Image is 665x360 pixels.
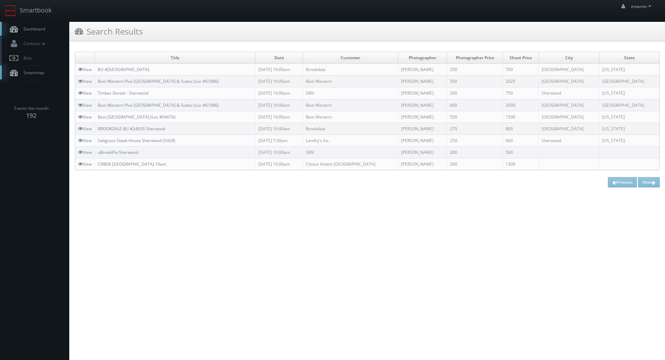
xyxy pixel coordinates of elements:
[98,90,148,96] a: Timber Dental - Sherwood
[447,158,503,170] td: 300
[447,147,503,158] td: 200
[98,102,219,108] a: Best Western Plus [GEOGRAPHIC_DATA] & Suites (Loc #61086)
[599,99,659,111] td: [GEOGRAPHIC_DATA]
[78,67,92,72] a: View
[78,138,92,143] a: View
[98,149,138,155] a: uBreakiFix Sherwood
[599,52,659,64] td: State
[447,76,503,87] td: 500
[256,64,303,76] td: [DATE] 10:00am
[539,99,599,111] td: [GEOGRAPHIC_DATA]
[95,52,256,64] td: Title
[539,134,599,146] td: Sherwood
[78,78,92,84] a: View
[447,134,503,146] td: 250
[303,147,398,158] td: GBV
[503,147,539,158] td: 500
[447,64,503,76] td: 250
[20,41,47,46] span: Contacts
[78,149,92,155] a: View
[26,111,36,120] strong: 192
[78,102,92,108] a: View
[303,99,398,111] td: Best Western
[599,76,659,87] td: [GEOGRAPHIC_DATA]
[599,111,659,123] td: [US_STATE]
[5,5,16,16] img: smartbook-logo.png
[98,78,219,84] a: Best Western Plus [GEOGRAPHIC_DATA] & Suites (Loc #61086)
[503,158,539,170] td: 1300
[503,111,539,123] td: 1500
[398,134,447,146] td: [PERSON_NAME]
[447,123,503,134] td: 275
[539,111,599,123] td: [GEOGRAPHIC_DATA]
[447,87,503,99] td: 300
[303,76,398,87] td: Best Western
[256,134,303,146] td: [DATE] 7:30am
[539,64,599,76] td: [GEOGRAPHIC_DATA]
[447,111,503,123] td: 550
[398,99,447,111] td: [PERSON_NAME]
[398,158,447,170] td: [PERSON_NAME]
[599,64,659,76] td: [US_STATE]
[20,55,32,61] span: Bids
[503,76,539,87] td: 2025
[539,52,599,64] td: City
[78,126,92,132] a: View
[398,87,447,99] td: [PERSON_NAME]
[14,105,48,112] span: Events this month
[503,87,539,99] td: 750
[539,76,599,87] td: [GEOGRAPHIC_DATA]
[303,134,398,146] td: Landry's Inc.
[78,90,92,96] a: View
[398,147,447,158] td: [PERSON_NAME]
[398,111,447,123] td: [PERSON_NAME]
[398,76,447,87] td: [PERSON_NAME]
[398,64,447,76] td: [PERSON_NAME]
[98,138,175,143] a: Saltgrass Steak House Sherwood (SGLR)
[503,99,539,111] td: 2000
[20,70,44,76] span: Smartmap
[599,87,659,99] td: [US_STATE]
[98,67,149,72] a: BU #[GEOGRAPHIC_DATA]
[599,134,659,146] td: [US_STATE]
[256,123,303,134] td: [DATE] 10:00am
[98,126,165,132] a: BROOKDALE BU #24035 Sherwood
[539,123,599,134] td: [GEOGRAPHIC_DATA]
[256,158,303,170] td: [DATE] 10:00am
[303,158,398,170] td: Choice Hotels [GEOGRAPHIC_DATA]
[447,99,503,111] td: 600
[256,76,303,87] td: [DATE] 10:00am
[256,52,303,64] td: Date
[75,25,143,37] h3: Search Results
[303,64,398,76] td: Brookdale
[20,26,45,32] span: Dashboard
[503,52,539,64] td: Shoot Price
[398,52,447,64] td: Photographer
[303,52,398,64] td: Customer
[256,99,303,111] td: [DATE] 10:00am
[599,123,659,134] td: [US_STATE]
[303,123,398,134] td: Brookdale
[398,123,447,134] td: [PERSON_NAME]
[503,134,539,146] td: 600
[98,114,176,120] a: Best [GEOGRAPHIC_DATA] (Loc #04076)
[303,87,398,99] td: GBV
[78,161,92,167] a: View
[303,111,398,123] td: Best Western
[503,123,539,134] td: 800
[256,87,303,99] td: [DATE] 10:00am
[503,64,539,76] td: 700
[256,111,303,123] td: [DATE] 10:00am
[539,87,599,99] td: Sherwood
[631,3,653,9] span: emartin
[256,147,303,158] td: [DATE] 10:00am
[98,161,166,167] a: CNB06 [GEOGRAPHIC_DATA] 10am
[78,114,92,120] a: View
[447,52,503,64] td: Photographer Price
